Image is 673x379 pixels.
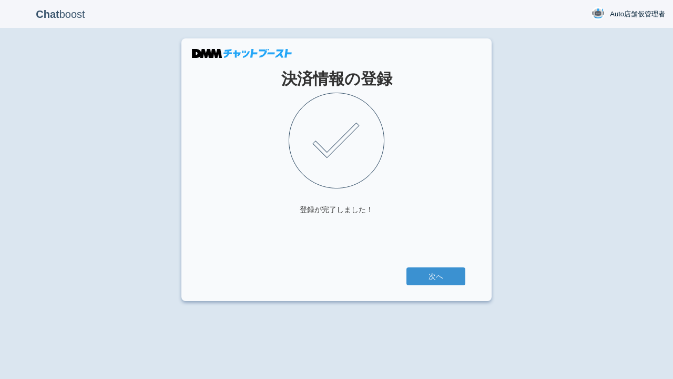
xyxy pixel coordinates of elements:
[610,9,665,19] span: Auto店舗仮管理者
[300,204,373,215] div: 登録が完了しました！
[406,267,465,285] a: 次へ
[192,49,292,58] img: DMMチャットブースト
[592,7,605,20] img: User Image
[8,1,113,27] p: boost
[208,70,465,87] h1: 決済情報の登録
[289,93,384,188] img: check.png
[36,8,59,20] b: Chat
